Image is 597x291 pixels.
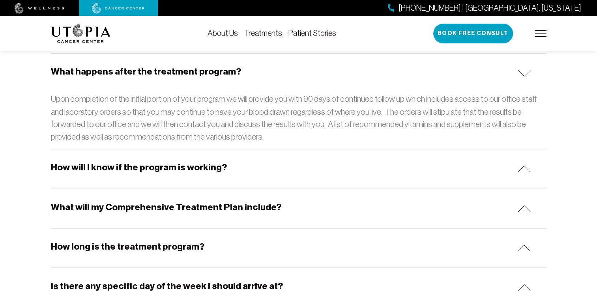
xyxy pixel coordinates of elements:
h5: How long is the treatment program? [51,240,204,252]
img: cancer center [92,3,145,14]
img: logo [51,24,110,43]
a: About Us [208,29,238,37]
img: icon-hamburger [535,30,546,37]
a: Patient Stories [288,29,336,37]
h5: What will my Comprehensive Treatment Plan include? [51,201,281,213]
a: [PHONE_NUMBER] | [GEOGRAPHIC_DATA], [US_STATE] [388,2,581,14]
img: wellness [15,3,64,14]
h5: What happens after the treatment program? [51,65,241,78]
h5: How will I know if the program is working? [51,161,227,173]
span: [PHONE_NUMBER] | [GEOGRAPHIC_DATA], [US_STATE] [399,2,581,14]
a: Treatments [244,29,282,37]
p: Upon completion of the initial portion of your program we will provide you with 90 days of contin... [51,93,546,142]
button: Book Free Consult [433,24,513,43]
